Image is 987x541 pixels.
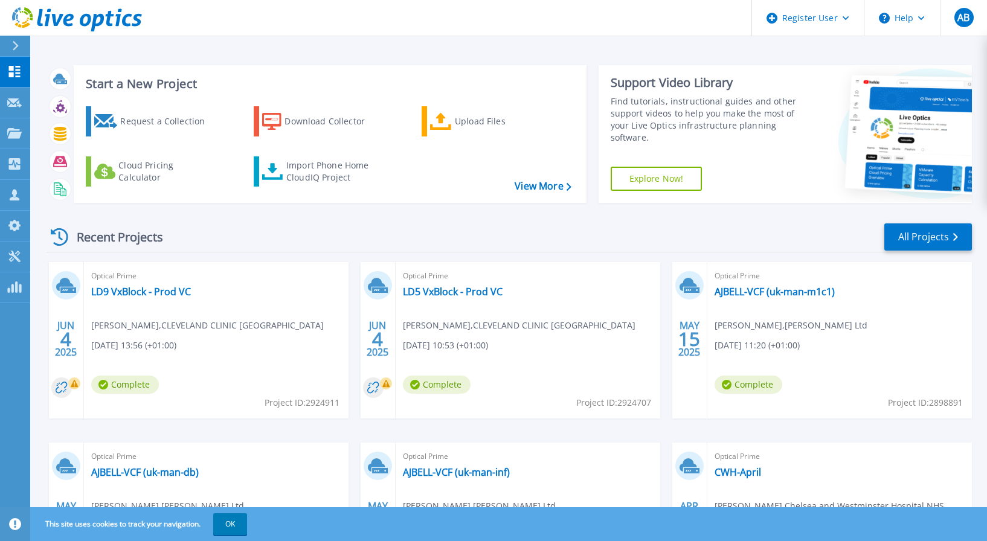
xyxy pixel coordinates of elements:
a: CWH-April [715,466,761,478]
span: [PERSON_NAME] , Chelsea and Westminster Hospital NHS Foundation Trust [715,499,972,526]
span: Project ID: 2924707 [576,396,651,409]
span: Complete [715,376,782,394]
span: 15 [678,334,700,344]
a: View More [515,181,571,192]
span: Project ID: 2924911 [265,396,339,409]
span: Optical Prime [403,450,653,463]
div: JUN 2025 [366,317,389,361]
div: Download Collector [285,109,381,133]
a: Cloud Pricing Calculator [86,156,220,187]
div: Cloud Pricing Calculator [118,159,215,184]
a: Download Collector [254,106,388,136]
span: AB [957,13,969,22]
span: This site uses cookies to track your navigation. [33,513,247,535]
h3: Start a New Project [86,77,571,91]
a: Upload Files [422,106,556,136]
a: AJBELL-VCF (uk-man-inf) [403,466,510,478]
a: Explore Now! [611,167,702,191]
span: 4 [372,334,383,344]
span: [DATE] 10:53 (+01:00) [403,339,488,352]
span: Optical Prime [715,450,965,463]
span: [DATE] 13:56 (+01:00) [91,339,176,352]
span: [PERSON_NAME] , [PERSON_NAME] Ltd [91,499,244,513]
span: [DATE] 11:20 (+01:00) [715,339,800,352]
div: Recent Projects [47,222,179,252]
span: Optical Prime [91,450,341,463]
div: Import Phone Home CloudIQ Project [286,159,381,184]
a: AJBELL-VCF (uk-man-db) [91,466,199,478]
span: Optical Prime [91,269,341,283]
span: Project ID: 2898891 [888,396,963,409]
div: Request a Collection [120,109,217,133]
a: LD9 VxBlock - Prod VC [91,286,191,298]
div: Support Video Library [611,75,799,91]
a: LD5 VxBlock - Prod VC [403,286,503,298]
span: Optical Prime [403,269,653,283]
a: Request a Collection [86,106,220,136]
div: Upload Files [455,109,551,133]
div: Find tutorials, instructional guides and other support videos to help you make the most of your L... [611,95,799,144]
span: Complete [403,376,471,394]
span: 4 [60,334,71,344]
button: OK [213,513,247,535]
span: [PERSON_NAME] , CLEVELAND CLINIC [GEOGRAPHIC_DATA] [91,319,324,332]
span: Optical Prime [715,269,965,283]
a: AJBELL-VCF (uk-man-m1c1) [715,286,835,298]
div: JUN 2025 [54,317,77,361]
a: All Projects [884,223,972,251]
span: [PERSON_NAME] , [PERSON_NAME] Ltd [403,499,556,513]
span: [PERSON_NAME] , CLEVELAND CLINIC [GEOGRAPHIC_DATA] [403,319,635,332]
span: [PERSON_NAME] , [PERSON_NAME] Ltd [715,319,867,332]
div: MAY 2025 [678,317,701,361]
span: Complete [91,376,159,394]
